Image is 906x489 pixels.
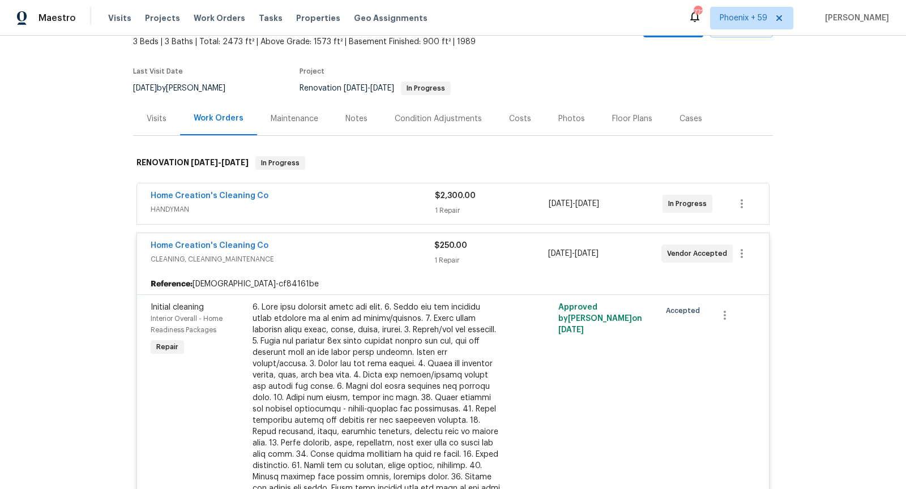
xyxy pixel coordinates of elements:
[151,192,268,200] a: Home Creation's Cleaning Co
[194,12,245,24] span: Work Orders
[300,68,324,75] span: Project
[39,12,76,24] span: Maestro
[133,84,157,92] span: [DATE]
[558,113,585,125] div: Photos
[558,326,584,334] span: [DATE]
[133,36,544,48] span: 3 Beds | 3 Baths | Total: 2473 ft² | Above Grade: 1573 ft² | Basement Finished: 900 ft² | 1989
[435,192,476,200] span: $2,300.00
[151,254,434,265] span: CLEANING, CLEANING_MAINTENANCE
[151,278,193,290] b: Reference:
[666,305,704,316] span: Accepted
[191,158,249,166] span: -
[145,12,180,24] span: Projects
[133,145,773,181] div: RENOVATION [DATE]-[DATE]In Progress
[345,113,367,125] div: Notes
[151,303,204,311] span: Initial cleaning
[296,12,340,24] span: Properties
[549,198,599,209] span: -
[151,204,435,215] span: HANDYMAN
[575,200,599,208] span: [DATE]
[509,113,531,125] div: Costs
[668,198,711,209] span: In Progress
[370,84,394,92] span: [DATE]
[221,158,249,166] span: [DATE]
[271,113,318,125] div: Maintenance
[344,84,367,92] span: [DATE]
[434,255,548,266] div: 1 Repair
[300,84,451,92] span: Renovation
[549,200,572,208] span: [DATE]
[354,12,428,24] span: Geo Assignments
[191,158,218,166] span: [DATE]
[720,12,767,24] span: Phoenix + 59
[667,248,732,259] span: Vendor Accepted
[133,81,239,95] div: by [PERSON_NAME]
[152,341,183,353] span: Repair
[151,242,268,250] a: Home Creation's Cleaning Co
[402,85,450,92] span: In Progress
[108,12,131,24] span: Visits
[133,68,183,75] span: Last Visit Date
[344,84,394,92] span: -
[694,7,702,18] div: 772
[558,303,642,334] span: Approved by [PERSON_NAME] on
[136,156,249,170] h6: RENOVATION
[395,113,482,125] div: Condition Adjustments
[548,250,572,258] span: [DATE]
[151,315,223,333] span: Interior Overall - Home Readiness Packages
[434,242,467,250] span: $250.00
[259,14,283,22] span: Tasks
[194,113,243,124] div: Work Orders
[548,248,599,259] span: -
[435,205,549,216] div: 1 Repair
[575,250,599,258] span: [DATE]
[137,274,769,294] div: [DEMOGRAPHIC_DATA]-cf84161be
[147,113,166,125] div: Visits
[612,113,652,125] div: Floor Plans
[820,12,889,24] span: [PERSON_NAME]
[257,157,304,169] span: In Progress
[679,113,702,125] div: Cases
